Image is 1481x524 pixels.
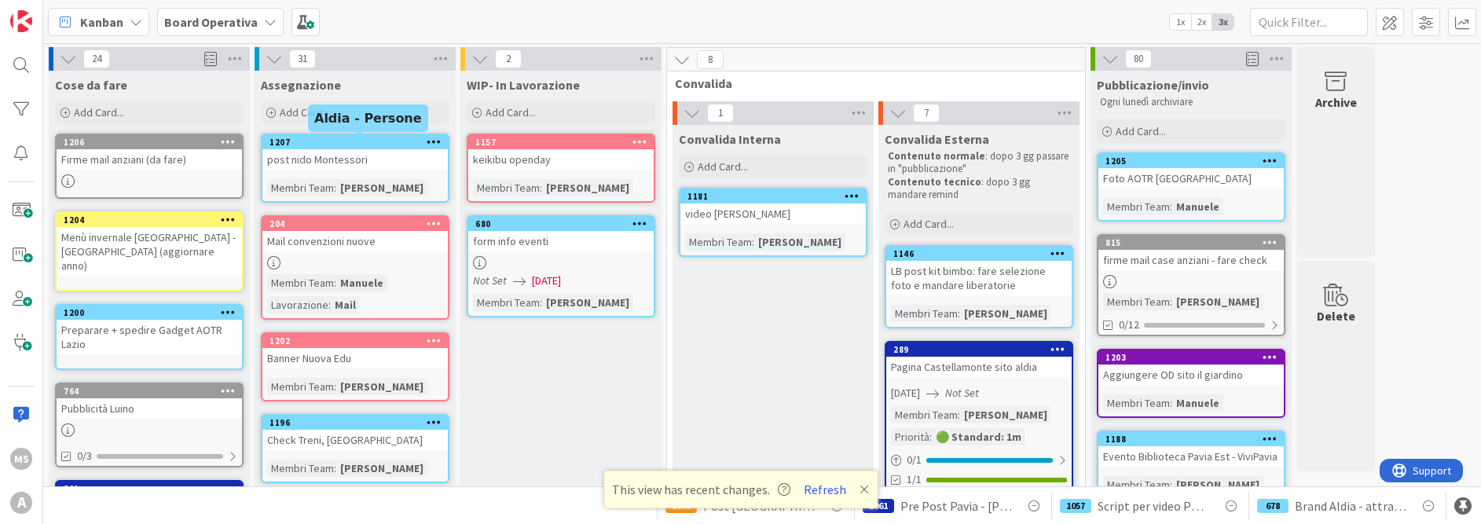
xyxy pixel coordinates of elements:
[1105,237,1284,248] div: 815
[80,13,123,31] span: Kanban
[64,307,242,318] div: 1200
[913,104,940,123] span: 7
[960,305,1051,322] div: [PERSON_NAME]
[262,416,448,430] div: 1196
[679,131,781,147] span: Convalida Interna
[891,406,958,423] div: Membri Team
[1098,365,1284,385] div: Aggiungere OD sito il giardino
[262,231,448,251] div: Mail convenzioni nuove
[1105,352,1284,363] div: 1203
[468,217,654,251] div: 680form info eventi
[1103,394,1170,412] div: Membri Team
[336,179,427,196] div: [PERSON_NAME]
[468,149,654,170] div: keikibu openday
[960,406,1051,423] div: [PERSON_NAME]
[891,428,929,445] div: Priorità
[958,406,960,423] span: :
[798,479,852,500] button: Refresh
[1098,168,1284,189] div: Foto AOTR [GEOGRAPHIC_DATA]
[64,214,242,225] div: 1204
[886,247,1072,261] div: 1146
[1172,394,1223,412] div: Manuele
[886,343,1072,377] div: 289Pagina Castellamonte sito aldia
[262,334,448,348] div: 1202
[900,497,1012,515] span: Pre Post Pavia - [PERSON_NAME]! FINE AGOSTO
[863,499,894,513] div: 1061
[680,189,866,224] div: 1181video [PERSON_NAME]
[542,179,633,196] div: [PERSON_NAME]
[1098,446,1284,467] div: Evento Biblioteca Pavia Est - ViviPavia
[904,217,954,231] span: Add Card...
[888,176,1070,202] p: : dopo 3 gg mandare remind
[269,218,448,229] div: 204
[334,378,336,395] span: :
[55,77,127,93] span: Cose da fare
[473,179,540,196] div: Membri Team
[289,49,316,68] span: 31
[57,227,242,276] div: Menù invernale [GEOGRAPHIC_DATA] - [GEOGRAPHIC_DATA] (aggiornare anno)
[1098,497,1209,515] span: Script per video PROMO CE
[269,417,448,428] div: 1196
[542,294,633,311] div: [PERSON_NAME]
[262,217,448,231] div: 204
[336,274,387,291] div: Manuele
[314,111,422,126] h5: Aldia - Persone
[886,357,1072,377] div: Pagina Castellamonte sito aldia
[262,135,448,170] div: 1207post nido Montessori
[907,452,922,468] span: 0 / 1
[680,203,866,224] div: video [PERSON_NAME]
[64,137,242,148] div: 1206
[334,274,336,291] span: :
[262,416,448,450] div: 1196Check Treni, [GEOGRAPHIC_DATA]
[893,248,1072,259] div: 1146
[1097,77,1209,93] span: Pubblicazione/invio
[267,460,334,477] div: Membri Team
[540,294,542,311] span: :
[77,448,92,464] span: 0/3
[1170,14,1191,30] span: 1x
[57,482,242,516] div: 301
[57,384,242,398] div: 764
[1098,432,1284,467] div: 1188Evento Biblioteca Pavia Est - ViviPavia
[1317,306,1355,325] div: Delete
[1098,236,1284,270] div: 815firme mail case anziani - fare check
[473,273,507,288] i: Not Set
[1125,49,1152,68] span: 80
[267,179,334,196] div: Membri Team
[945,386,979,400] i: Not Set
[752,233,754,251] span: :
[886,450,1072,470] div: 0/1
[1295,497,1406,515] span: Brand Aldia - attrattività
[267,296,328,313] div: Lavorazione
[269,335,448,346] div: 1202
[468,231,654,251] div: form info eventi
[57,149,242,170] div: Firme mail anziani (da fare)
[1170,476,1172,493] span: :
[57,213,242,276] div: 1204Menù invernale [GEOGRAPHIC_DATA] - [GEOGRAPHIC_DATA] (aggiornare anno)
[1170,198,1172,215] span: :
[331,296,360,313] div: Mail
[891,305,958,322] div: Membri Team
[334,460,336,477] span: :
[886,343,1072,357] div: 289
[1098,236,1284,250] div: 815
[468,135,654,149] div: 1157
[885,131,989,147] span: Convalida Esterna
[1098,154,1284,168] div: 1205
[1212,14,1234,30] span: 3x
[540,179,542,196] span: :
[57,306,242,320] div: 1200
[612,480,790,499] span: This view has recent changes.
[57,482,242,496] div: 301
[1103,476,1170,493] div: Membri Team
[336,460,427,477] div: [PERSON_NAME]
[929,428,932,445] span: :
[468,217,654,231] div: 680
[495,49,522,68] span: 2
[886,261,1072,295] div: LB post kit bimbo: fare selezione foto e mandare liberatorie
[532,273,561,289] span: [DATE]
[1105,156,1284,167] div: 1205
[1172,476,1263,493] div: [PERSON_NAME]
[473,294,540,311] div: Membri Team
[164,14,258,30] b: Board Operativa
